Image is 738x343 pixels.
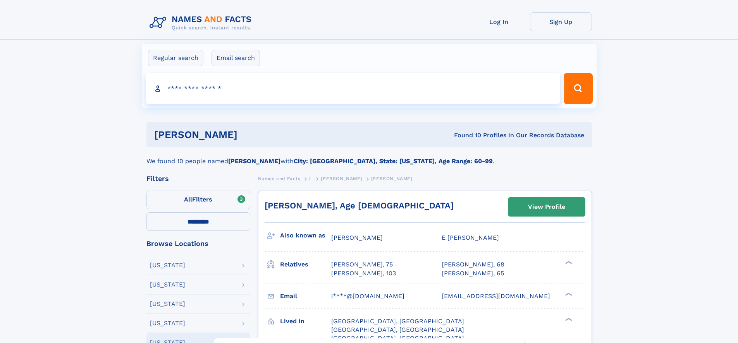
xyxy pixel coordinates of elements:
[528,198,565,216] div: View Profile
[530,12,592,31] a: Sign Up
[508,198,585,216] a: View Profile
[280,229,331,242] h3: Also known as
[146,12,258,33] img: Logo Names and Facts
[331,269,396,278] a: [PERSON_NAME], 103
[331,334,464,342] span: [GEOGRAPHIC_DATA], [GEOGRAPHIC_DATA]
[265,201,454,210] a: [PERSON_NAME], Age [DEMOGRAPHIC_DATA]
[309,176,312,181] span: L
[346,131,584,140] div: Found 10 Profiles In Our Records Database
[442,269,504,278] a: [PERSON_NAME], 65
[442,234,499,241] span: E [PERSON_NAME]
[331,260,393,269] a: [PERSON_NAME], 75
[309,174,312,183] a: L
[258,174,301,183] a: Names and Facts
[150,262,185,268] div: [US_STATE]
[371,176,413,181] span: [PERSON_NAME]
[150,282,185,288] div: [US_STATE]
[442,260,504,269] a: [PERSON_NAME], 68
[146,175,250,182] div: Filters
[228,157,280,165] b: [PERSON_NAME]
[146,191,250,209] label: Filters
[146,240,250,247] div: Browse Locations
[280,290,331,303] h3: Email
[321,174,362,183] a: [PERSON_NAME]
[146,73,561,104] input: search input
[331,317,464,325] span: [GEOGRAPHIC_DATA], [GEOGRAPHIC_DATA]
[321,176,362,181] span: [PERSON_NAME]
[150,320,185,326] div: [US_STATE]
[280,258,331,271] h3: Relatives
[564,73,592,104] button: Search Button
[563,317,573,322] div: ❯
[184,196,192,203] span: All
[331,234,383,241] span: [PERSON_NAME]
[280,315,331,328] h3: Lived in
[563,260,573,265] div: ❯
[468,12,530,31] a: Log In
[331,326,464,333] span: [GEOGRAPHIC_DATA], [GEOGRAPHIC_DATA]
[563,292,573,297] div: ❯
[212,50,260,66] label: Email search
[146,147,592,166] div: We found 10 people named with .
[442,292,550,300] span: [EMAIL_ADDRESS][DOMAIN_NAME]
[150,301,185,307] div: [US_STATE]
[294,157,493,165] b: City: [GEOGRAPHIC_DATA], State: [US_STATE], Age Range: 60-99
[148,50,203,66] label: Regular search
[154,130,346,140] h1: [PERSON_NAME]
